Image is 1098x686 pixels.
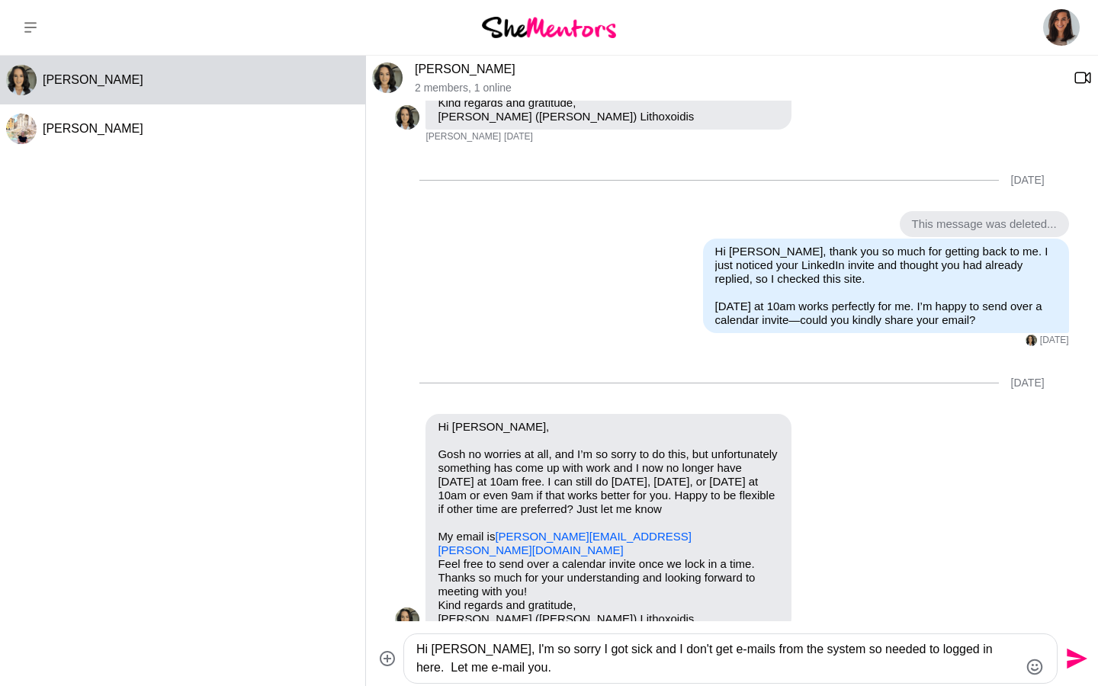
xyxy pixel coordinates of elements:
p: Feel free to send over a calendar invite once we lock in a time. [438,557,779,571]
p: Kind regards and gratitude, [PERSON_NAME] ([PERSON_NAME]) Lithoxoidis [438,96,779,123]
div: Constance Murphy [6,114,37,144]
div: Jessica Lithoxoidis [395,607,419,632]
img: C [6,114,37,144]
img: She Mentors Logo [482,17,616,37]
span: [PERSON_NAME] [43,122,143,135]
div: This message was deleted... [900,211,1069,237]
p: My email is [438,530,779,557]
span: [PERSON_NAME] [425,131,501,143]
span: [PERSON_NAME] [43,73,143,86]
a: [PERSON_NAME][EMAIL_ADDRESS][PERSON_NAME][DOMAIN_NAME] [438,530,692,556]
button: Emoji picker [1026,658,1044,676]
div: [DATE] [1011,174,1045,187]
time: 2025-10-01T07:38:41.257Z [1040,335,1069,347]
div: Jessica Lithoxoidis [1026,335,1037,346]
div: Jessica Lithoxoidis [395,105,419,130]
p: Hi [PERSON_NAME], [438,420,779,434]
textarea: Type your message [416,640,1019,677]
img: J [395,105,419,130]
img: J [1026,335,1037,346]
p: [DATE] at 10am works perfectly for me. I’m happy to send over a calendar invite—could you kindly ... [715,300,1057,327]
div: [DATE] [1011,377,1045,389]
button: Send [1058,642,1092,676]
p: Kind regards and gratitude, [PERSON_NAME] ([PERSON_NAME]) Lithoxoidis [438,598,779,626]
div: Jessica Lithoxoidis [372,63,403,93]
img: J [6,65,37,95]
p: Hi [PERSON_NAME], thank you so much for getting back to me. I just noticed your LinkedIn invite a... [715,245,1057,286]
a: [PERSON_NAME] [415,63,515,75]
img: J [372,63,403,93]
p: 2 members , 1 online [415,82,1061,95]
img: J [395,607,419,632]
p: Gosh no worries at all, and I’m so sorry to do this, but unfortunately something has come up with... [438,447,779,516]
p: Thanks so much for your understanding and looking forward to meeting with you! [438,571,779,598]
time: 2025-09-29T04:06:41.134Z [504,131,533,143]
img: Honorata Janas [1043,9,1080,46]
div: Jessica Lithoxoidis [6,65,37,95]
